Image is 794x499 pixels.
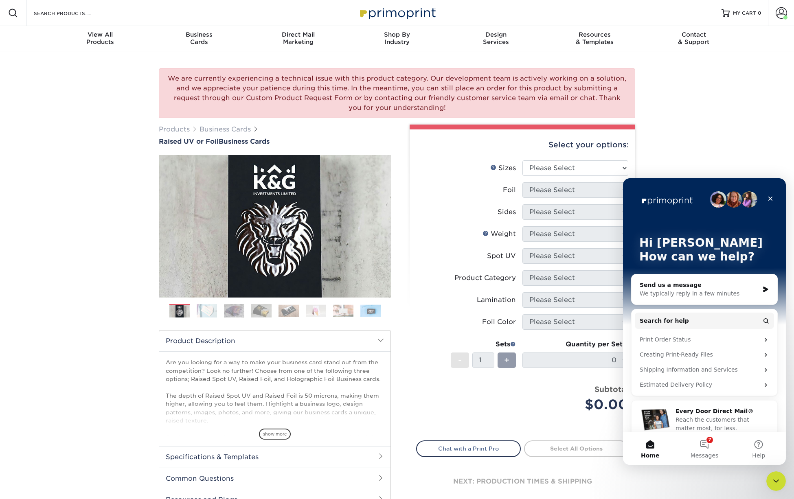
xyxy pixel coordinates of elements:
div: Foil Color [482,317,516,327]
h2: Product Description [159,330,390,351]
a: Products [159,125,190,133]
div: Foil [503,185,516,195]
a: DesignServices [446,26,545,52]
div: We are currently experiencing a technical issue with this product category. Our development team ... [159,68,635,118]
div: Weight [483,229,516,239]
img: Business Cards 07 [333,304,353,317]
h1: Business Cards [159,138,391,145]
span: 0 [758,10,761,16]
div: Industry [348,31,447,46]
img: Business Cards 03 [224,304,244,318]
a: Chat with a Print Pro [416,440,521,457]
div: Quantity per Set [522,339,628,349]
img: Business Cards 01 [169,301,190,322]
span: Direct Mail [249,31,348,38]
a: Business Cards [200,125,251,133]
h2: Common Questions [159,468,390,489]
div: & Support [644,31,743,46]
span: Business [150,31,249,38]
a: Raised UV or FoilBusiness Cards [159,138,391,145]
a: Direct MailMarketing [249,26,348,52]
span: View All [51,31,150,38]
div: Sides [498,207,516,217]
strong: Subtotal [594,385,628,394]
div: Product Category [454,273,516,283]
h2: Specifications & Templates [159,446,390,467]
div: Sizes [490,163,516,173]
span: Raised UV or Foil [159,138,219,145]
span: Resources [545,31,644,38]
img: Business Cards 04 [251,304,272,318]
img: Business Cards 06 [306,304,326,317]
input: SEARCH PRODUCTS..... [33,8,112,18]
span: Contact [644,31,743,38]
span: - [458,354,462,366]
a: Shop ByIndustry [348,26,447,52]
div: Cards [150,31,249,46]
div: Lamination [477,295,516,305]
a: Resources& Templates [545,26,644,52]
span: Design [446,31,545,38]
iframe: Intercom live chat [623,178,786,465]
div: $0.00 [529,395,628,414]
span: + [504,354,509,366]
img: Raised UV or Foil 01 [159,110,391,342]
span: Shop By [348,31,447,38]
div: Products [51,31,150,46]
a: View AllProducts [51,26,150,52]
div: Select your options: [416,129,629,160]
div: & Templates [545,31,644,46]
a: Contact& Support [644,26,743,52]
img: Primoprint [356,4,438,22]
a: BusinessCards [150,26,249,52]
div: Spot UV [487,251,516,261]
img: Business Cards 08 [360,304,381,317]
div: Marketing [249,31,348,46]
span: MY CART [733,10,756,17]
img: Business Cards 02 [197,304,217,318]
a: Select All Options [524,440,629,457]
div: Sets [451,339,516,349]
img: Business Cards 05 [279,304,299,317]
div: Services [446,31,545,46]
span: show more [259,429,291,440]
iframe: Intercom live chat [766,471,786,491]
